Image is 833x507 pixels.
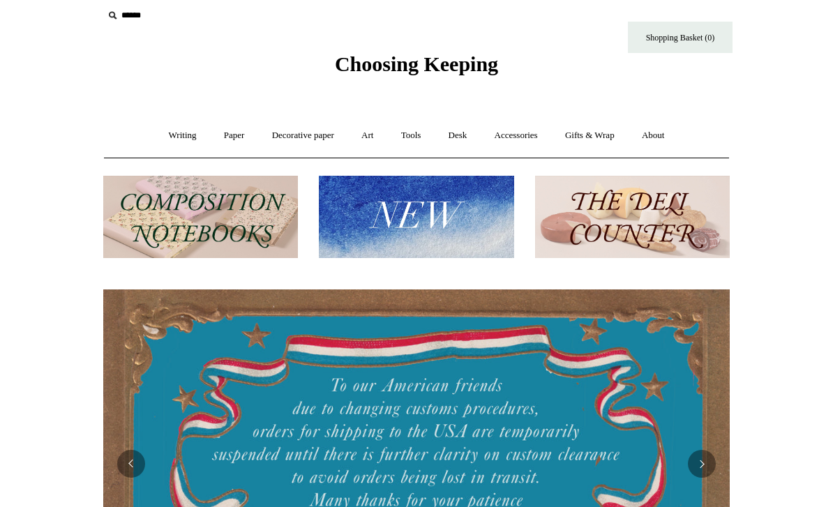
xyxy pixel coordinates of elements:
[260,117,347,154] a: Decorative paper
[628,22,733,53] a: Shopping Basket (0)
[156,117,209,154] a: Writing
[389,117,434,154] a: Tools
[553,117,627,154] a: Gifts & Wrap
[211,117,257,154] a: Paper
[319,176,513,259] img: New.jpg__PID:f73bdf93-380a-4a35-bcfe-7823039498e1
[688,450,716,478] button: Next
[436,117,480,154] a: Desk
[117,450,145,478] button: Previous
[629,117,677,154] a: About
[535,176,730,259] img: The Deli Counter
[335,52,498,75] span: Choosing Keeping
[349,117,386,154] a: Art
[103,176,298,259] img: 202302 Composition ledgers.jpg__PID:69722ee6-fa44-49dd-a067-31375e5d54ec
[335,63,498,73] a: Choosing Keeping
[482,117,550,154] a: Accessories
